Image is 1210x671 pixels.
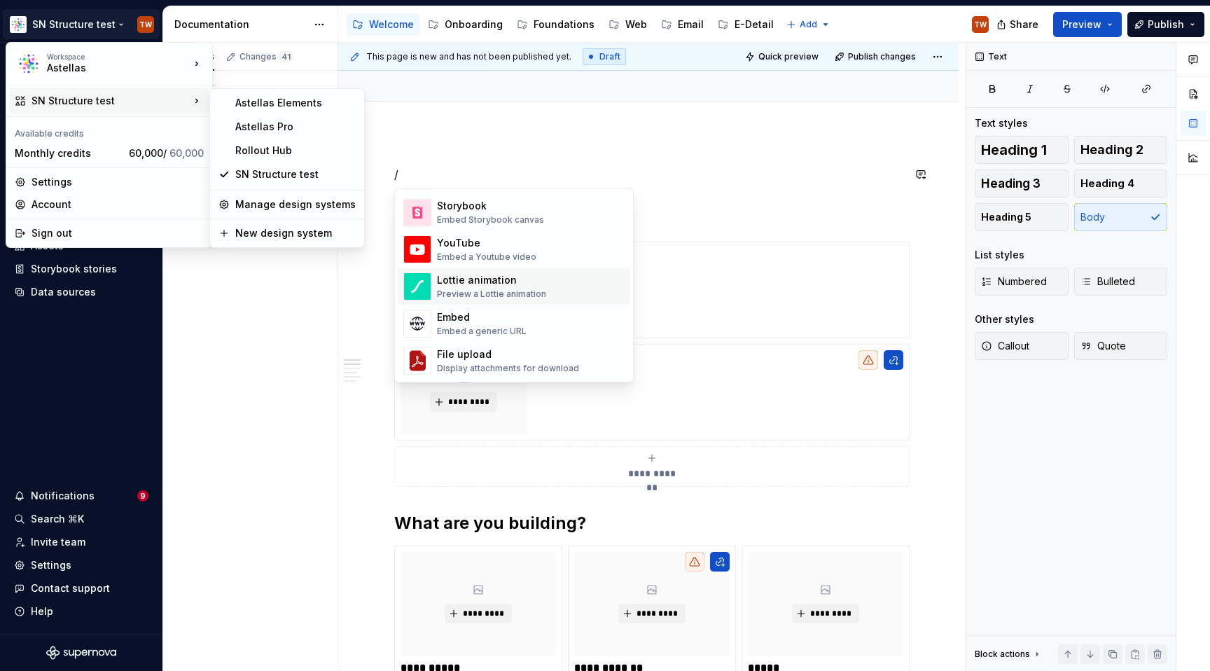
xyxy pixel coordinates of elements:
span: 60,000 / [129,147,204,159]
div: Sign out [32,226,204,240]
div: Astellas [47,61,166,75]
div: Rollout Hub [235,144,356,158]
div: Monthly credits [15,146,123,160]
img: b2369ad3-f38c-46c1-b2a2-f2452fdbdcd2.png [16,51,41,76]
div: Manage design systems [235,198,356,212]
div: Workspace [47,53,190,61]
div: SN Structure test [235,167,356,181]
div: SN Structure test [32,94,190,108]
div: Settings [32,175,204,189]
div: Astellas Elements [235,96,356,110]
div: Astellas Pro [235,120,356,134]
span: 60,000 [169,147,204,159]
div: Account [32,198,204,212]
div: Available credits [9,120,209,142]
div: New design system [235,226,356,240]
